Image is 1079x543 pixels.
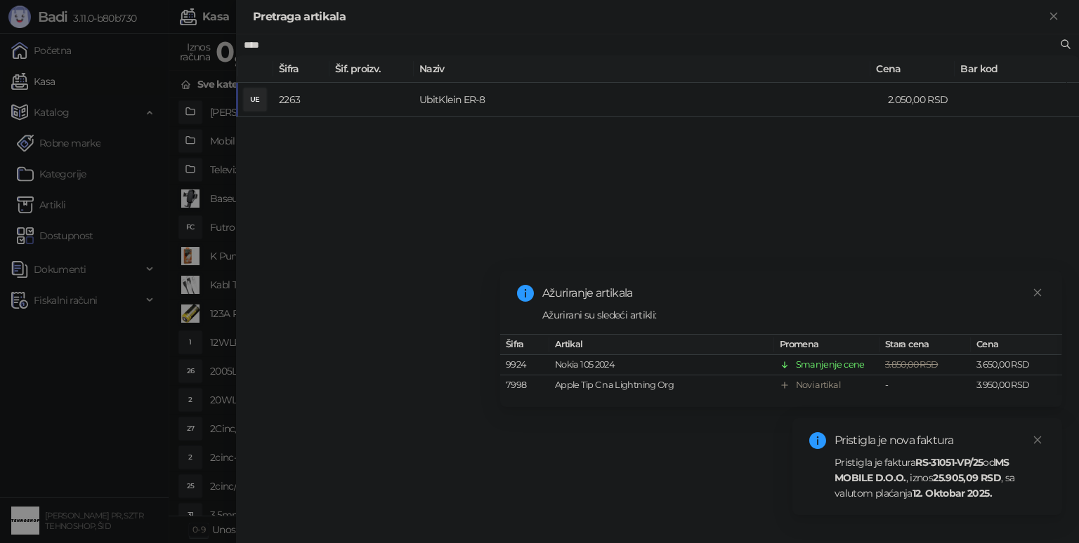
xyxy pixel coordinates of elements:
td: Nokia 105 2024 [549,355,774,375]
div: Ažurirani su sledeći artikli: [542,307,1045,323]
td: 2.050,00 RSD [882,83,967,117]
th: Artikal [549,335,774,355]
div: Pretraga artikala [253,8,1045,25]
span: 3.850,00 RSD [885,359,938,370]
th: Cena [971,335,1062,355]
th: Cena [870,55,955,83]
th: Naziv [414,55,870,83]
div: Smanjenje cene [796,358,865,372]
td: 9924 [500,355,549,375]
span: close [1033,288,1042,297]
div: Pristigla je faktura od , iznos , sa valutom plaćanja [835,455,1045,501]
span: info-circle [809,432,826,449]
span: close [1033,435,1042,445]
td: - [879,375,971,396]
a: Close [1030,432,1045,448]
td: 7998 [500,375,549,396]
th: Promena [774,335,879,355]
td: 3.950,00 RSD [971,375,1062,396]
th: Šif. proizv. [329,55,414,83]
th: Stara cena [879,335,971,355]
strong: MS MOBILE D.O.O. [835,456,1009,484]
td: Apple Tip C na Lightning Org [549,375,774,396]
a: Close [1030,285,1045,300]
strong: 12. Oktobar 2025. [913,487,992,500]
span: info-circle [517,285,534,302]
div: Pristigla je nova faktura [835,432,1045,449]
td: UbitKlein ER-8 [414,83,882,117]
th: Bar kod [955,55,1067,83]
strong: 25.905,09 RSD [933,471,1001,484]
strong: RS-31051-VP/25 [915,456,983,469]
td: 3.650,00 RSD [971,355,1062,375]
div: Novi artikal [796,378,840,392]
td: 2263 [273,83,329,117]
div: UE [244,88,266,111]
div: Ažuriranje artikala [542,285,1045,302]
button: Zatvori [1045,8,1062,25]
th: Šifra [500,335,549,355]
th: Šifra [273,55,329,83]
